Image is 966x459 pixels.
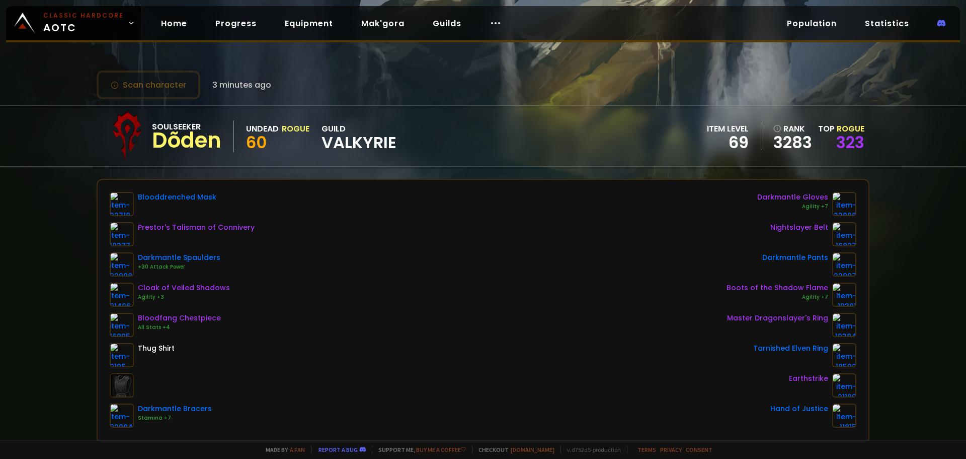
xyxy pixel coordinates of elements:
[152,120,221,133] div: Soulseeker
[472,446,554,453] span: Checkout
[773,135,812,150] a: 3283
[372,446,466,453] span: Support me,
[511,446,554,453] a: [DOMAIN_NAME]
[110,404,134,428] img: item-22004
[138,313,221,323] div: Bloodfang Chestpiece
[277,13,341,34] a: Equipment
[832,283,856,307] img: item-19381
[832,373,856,398] img: item-21180
[832,404,856,428] img: item-11815
[416,446,466,453] a: Buy me a coffee
[762,252,828,263] div: Darkmantle Pants
[832,313,856,337] img: item-19384
[110,222,134,246] img: item-19377
[138,283,230,293] div: Cloak of Veiled Shadows
[43,11,124,20] small: Classic Hardcore
[773,122,812,135] div: rank
[138,222,255,233] div: Prestor's Talisman of Connivery
[832,252,856,277] img: item-22007
[152,133,221,148] div: Dõden
[753,343,828,354] div: Tarnished Elven Ring
[138,404,212,414] div: Darkmantle Bracers
[832,192,856,216] img: item-22006
[832,343,856,367] img: item-18500
[207,13,265,34] a: Progress
[757,192,828,203] div: Darkmantle Gloves
[153,13,195,34] a: Home
[6,6,141,40] a: Classic HardcoreAOTC
[757,203,828,211] div: Agility +7
[770,404,828,414] div: Hand of Justice
[637,446,656,453] a: Terms
[707,122,749,135] div: item level
[686,446,712,453] a: Consent
[727,283,828,293] div: Boots of the Shadow Flame
[832,222,856,246] img: item-16827
[110,343,134,367] img: item-2105
[138,293,230,301] div: Agility +3
[707,135,749,150] div: 69
[318,446,358,453] a: Report a bug
[110,192,134,216] img: item-22718
[260,446,305,453] span: Made by
[836,131,864,154] a: 323
[321,135,396,150] span: Valkyrie
[138,414,212,422] div: Stamina +7
[212,79,271,91] span: 3 minutes ago
[138,192,216,203] div: Blooddrenched Mask
[290,446,305,453] a: a fan
[560,446,621,453] span: v. d752d5 - production
[246,122,279,135] div: Undead
[110,252,134,277] img: item-22008
[770,222,828,233] div: Nightslayer Belt
[321,122,396,150] div: guild
[110,283,134,307] img: item-21406
[138,263,220,271] div: +30 Attack Power
[353,13,413,34] a: Mak'gora
[282,122,309,135] div: Rogue
[818,122,864,135] div: Top
[660,446,682,453] a: Privacy
[138,343,175,354] div: Thug Shirt
[97,71,200,99] button: Scan character
[779,13,845,34] a: Population
[789,373,828,384] div: Earthstrike
[727,293,828,301] div: Agility +7
[837,123,864,135] span: Rogue
[246,131,267,154] span: 60
[43,11,124,35] span: AOTC
[727,313,828,323] div: Master Dragonslayer's Ring
[110,313,134,337] img: item-16905
[425,13,469,34] a: Guilds
[138,252,220,263] div: Darkmantle Spaulders
[138,323,221,332] div: All Stats +4
[857,13,917,34] a: Statistics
